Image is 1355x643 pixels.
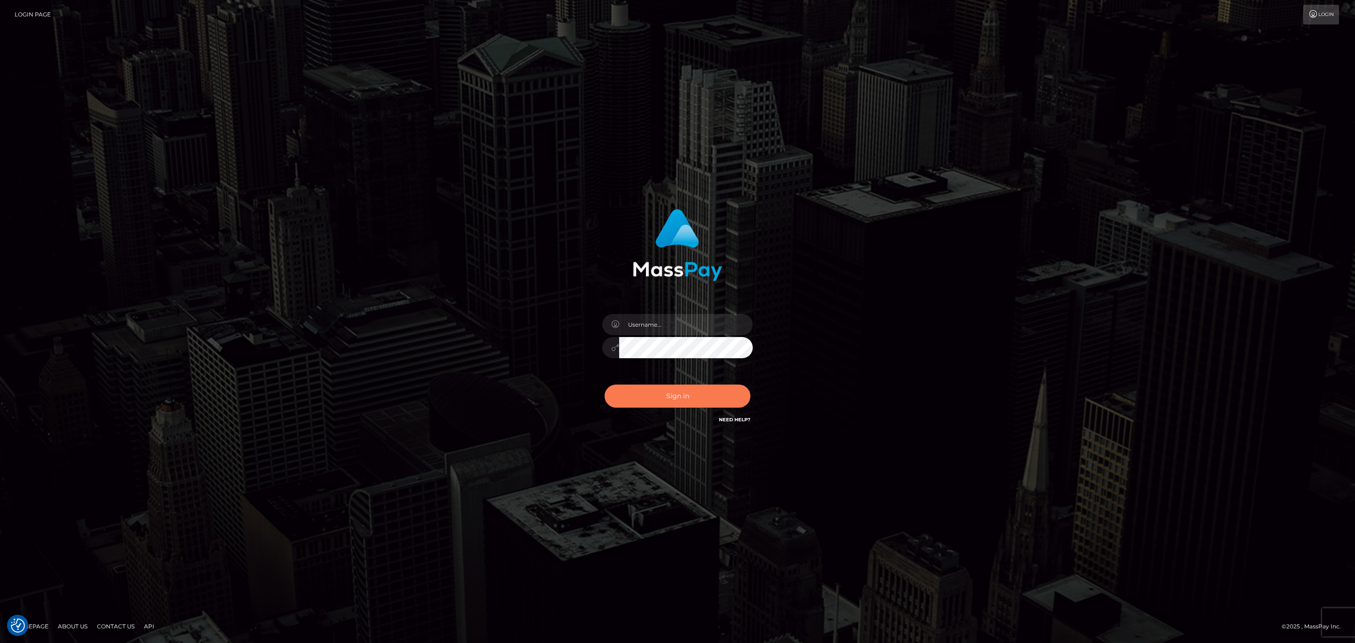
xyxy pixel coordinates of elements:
[1303,5,1339,24] a: Login
[619,314,753,335] input: Username...
[633,209,722,281] img: MassPay Login
[93,619,138,634] a: Contact Us
[140,619,158,634] a: API
[54,619,91,634] a: About Us
[11,619,25,633] button: Consent Preferences
[605,385,750,408] button: Sign in
[719,417,750,423] a: Need Help?
[11,619,25,633] img: Revisit consent button
[15,5,51,24] a: Login Page
[10,619,52,634] a: Homepage
[1282,621,1348,632] div: © 2025 , MassPay Inc.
